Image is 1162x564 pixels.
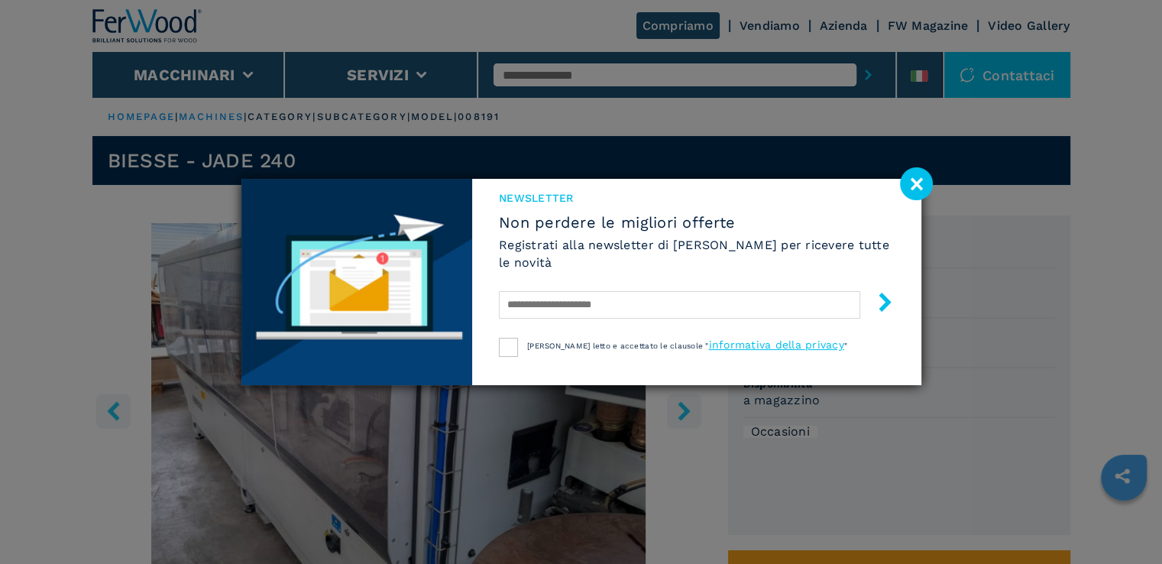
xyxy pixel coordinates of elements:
h6: Registrati alla newsletter di [PERSON_NAME] per ricevere tutte le novità [499,236,894,271]
span: " [844,342,847,350]
button: submit-button [860,287,895,323]
img: Newsletter image [241,179,473,385]
a: informativa della privacy [708,339,843,351]
span: NEWSLETTER [499,190,894,206]
span: Non perdere le migliori offerte [499,213,894,232]
span: [PERSON_NAME] letto e accettato le clausole " [527,342,708,350]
